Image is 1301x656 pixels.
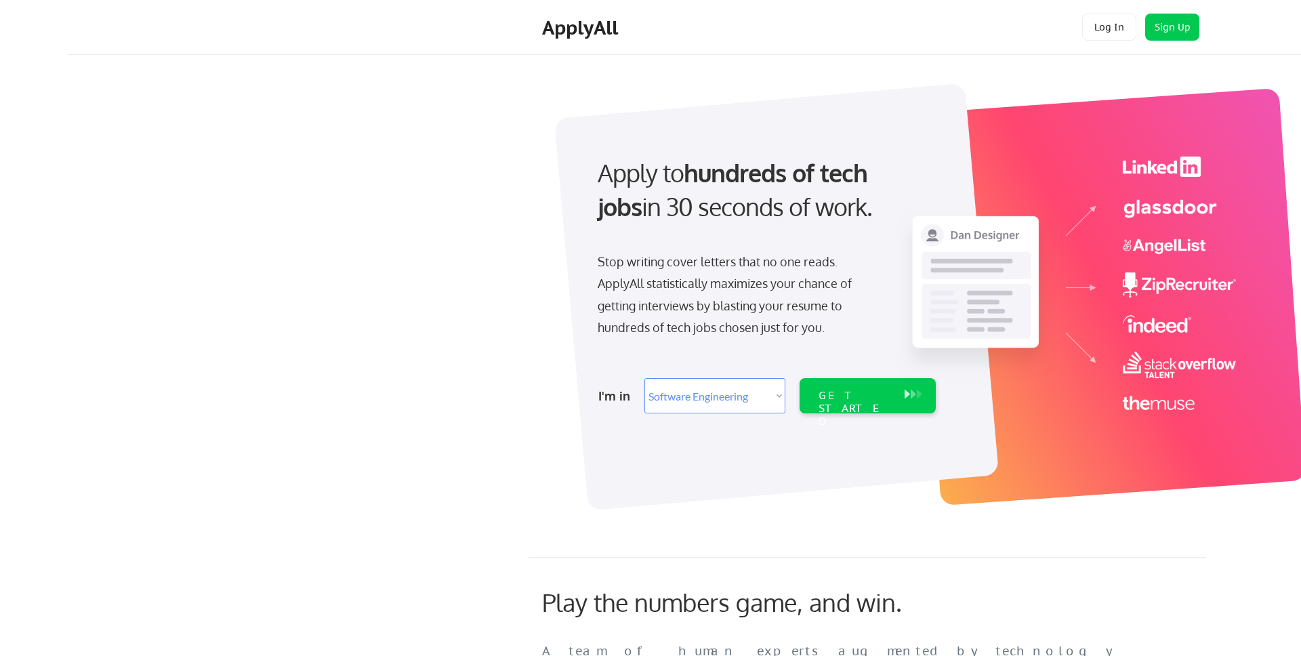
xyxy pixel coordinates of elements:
strong: hundreds of tech jobs [598,157,873,222]
div: Play the numbers game, and win. [542,588,962,617]
div: Apply to in 30 seconds of work. [598,156,930,224]
div: GET STARTED [819,389,891,428]
div: I'm in [598,385,636,407]
div: Stop writing cover letters that no one reads. ApplyAll statistically maximizes your chance of get... [598,251,876,339]
button: Log In [1082,14,1136,41]
button: Sign Up [1145,14,1199,41]
div: ApplyAll [542,16,622,39]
